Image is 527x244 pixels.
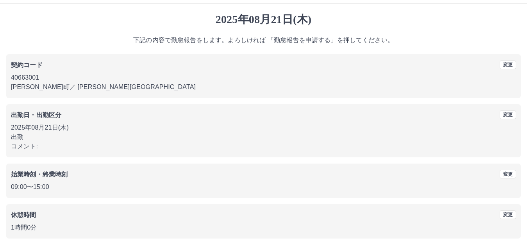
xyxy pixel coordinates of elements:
button: 変更 [500,110,516,119]
p: 1時間0分 [11,223,516,232]
p: 2025年08月21日(木) [11,123,516,132]
b: 休憩時間 [11,212,36,218]
button: 変更 [500,210,516,219]
p: 09:00 〜 15:00 [11,182,516,192]
p: コメント: [11,142,516,151]
h1: 2025年08月21日(木) [6,13,521,26]
p: 下記の内容で勤怠報告をします。よろしければ 「勤怠報告を申請する」を押してください。 [6,36,521,45]
p: 出勤 [11,132,516,142]
button: 変更 [500,170,516,178]
p: [PERSON_NAME]町 ／ [PERSON_NAME][GEOGRAPHIC_DATA] [11,82,516,92]
button: 変更 [500,61,516,69]
b: 出勤日・出勤区分 [11,112,61,118]
b: 始業時刻・終業時刻 [11,171,68,178]
b: 契約コード [11,62,43,68]
p: 40663001 [11,73,516,82]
